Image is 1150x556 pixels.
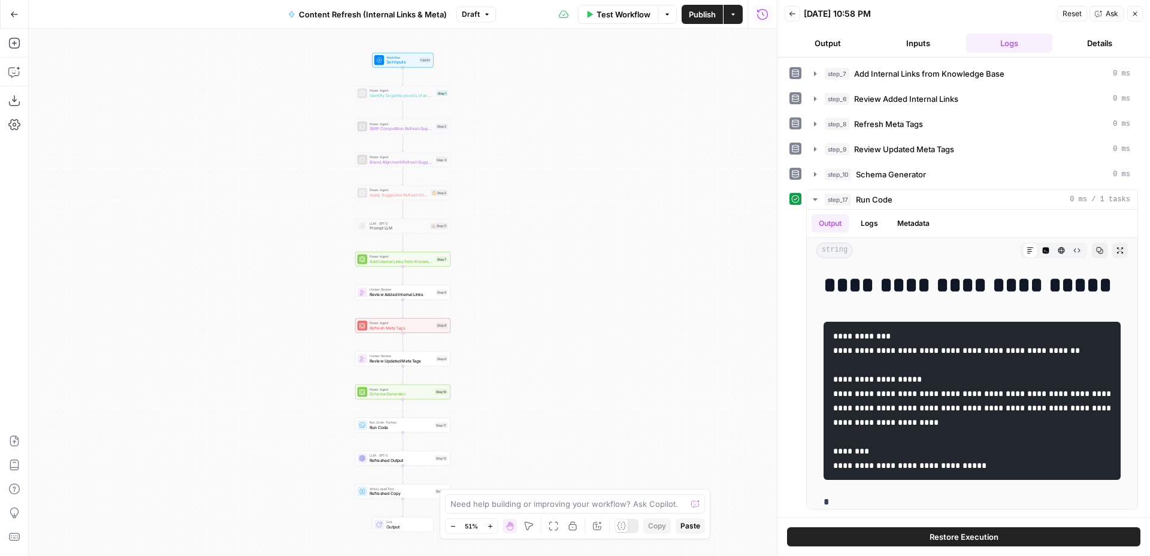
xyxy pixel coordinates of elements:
span: Copy [648,521,666,531]
span: Identify Target Keywords of an Article [370,92,434,98]
span: 0 ms [1113,169,1130,180]
div: Step 10 [435,389,448,395]
span: step_9 [825,143,849,155]
button: Logs [854,214,885,232]
button: Inputs [876,34,962,53]
g: Edge from step_17 to step_12 [402,433,404,451]
span: Review Added Internal Links [370,291,434,297]
span: Schema Generator [856,168,926,180]
g: Edge from step_2 to step_4 [402,134,404,152]
span: Prompt LLM [370,225,428,231]
span: Review Updated Meta Tags [370,358,434,364]
div: Write Liquid TextRefreshed CopyStep 13 [355,484,450,499]
span: Power Agent [370,321,434,325]
span: Run Code [370,424,432,430]
button: Output [785,34,871,53]
div: Step 12 [435,455,448,461]
g: Edge from step_8 to step_9 [402,333,404,351]
span: Paste [680,521,700,531]
span: Power Agent [370,88,434,93]
button: Restore Execution [787,527,1140,546]
span: Human Review [370,353,434,358]
span: Power Agent [370,155,433,159]
span: Refreshed Output [370,457,432,463]
g: Edge from step_12 to step_13 [402,466,404,484]
span: 0 ms / 1 tasks [1070,194,1130,205]
span: Draft [462,9,480,20]
g: Edge from step_10 to step_17 [402,399,404,417]
button: 0 ms [807,114,1137,134]
div: Inputs [419,58,431,63]
div: Step 9 [436,356,447,361]
span: Brand Alignment Refresh Suggestions [370,159,433,165]
button: 0 ms [807,165,1137,184]
span: Workflow [386,55,417,60]
div: LLM · GPT-5Prompt LLMStep 11 [355,219,450,234]
span: Reset [1063,8,1082,19]
g: Edge from step_4 to step_5 [402,167,404,185]
div: Human ReviewReview Updated Meta TagsStep 9 [355,351,450,366]
span: Power Agent [370,121,434,126]
button: Publish [682,5,723,24]
span: Add Internal Links from Knowledge Base [370,258,434,264]
span: step_17 [825,194,851,206]
span: End [386,519,428,524]
g: Edge from step_13 to end [402,499,404,517]
g: Edge from step_9 to step_10 [402,366,404,384]
span: Review Updated Meta Tags [854,143,954,155]
span: Refreshed Copy [370,491,432,497]
span: 0 ms [1113,68,1130,79]
span: Power Agent [370,254,434,259]
span: step_6 [825,93,849,105]
div: LLM · GPT-5Refreshed OutputStep 12 [355,451,450,466]
div: Step 7 [436,256,447,262]
div: Step 1 [437,90,447,96]
div: Human ReviewReview Added Internal LinksStep 6 [355,285,450,300]
button: 0 ms / 1 tasks [807,190,1137,209]
button: 0 ms [807,64,1137,83]
span: Refresh Meta Tags [854,118,923,130]
span: LLM · GPT-5 [370,453,432,458]
div: Step 11 [431,223,448,229]
span: Restore Execution [930,531,998,543]
span: 0 ms [1113,144,1130,155]
div: Power AgentAdd Internal Links from Knowledge BaseStep 7 [355,252,450,267]
div: 0 ms / 1 tasks [807,210,1137,509]
button: Ask [1090,6,1124,22]
span: Run Code · Python [370,420,432,425]
g: Edge from step_5 to step_11 [402,200,404,218]
div: Step 6 [436,289,447,295]
span: Add Internal Links from Knowledge Base [854,68,1004,80]
div: Step 17 [435,422,448,428]
button: Paste [676,518,705,534]
span: Human Review [370,287,434,292]
span: Test Workflow [597,8,650,20]
div: Step 5 [431,190,448,196]
span: Power Agent [370,188,428,192]
div: Power AgentRefresh Meta TagsStep 8 [355,318,450,333]
span: SERP Competition Refresh Suggestions [370,126,434,132]
g: Edge from step_6 to step_8 [402,300,404,318]
span: Run Code [856,194,892,206]
span: Schema Generator [370,391,432,397]
button: Output [812,214,849,232]
span: Apply Suggested Refresh Changes [370,192,428,198]
div: EndOutput [355,517,450,532]
button: Reset [1057,6,1087,22]
span: Power Agent [370,386,432,391]
div: Power AgentBrand Alignment Refresh SuggestionsStep 4 [355,152,450,167]
div: Run Code · PythonRun CodeStep 17 [355,418,450,433]
button: 0 ms [807,140,1137,159]
div: Step 2 [436,123,447,129]
span: Set Inputs [386,59,417,65]
span: Review Added Internal Links [854,93,958,105]
button: Logs [966,34,1052,53]
div: Power AgentIdentify Target Keywords of an ArticleStep 1 [355,86,450,101]
span: string [816,243,853,258]
div: Step 8 [436,323,447,328]
button: Details [1057,34,1143,53]
div: Step 4 [435,157,447,162]
g: Edge from step_7 to step_6 [402,267,404,285]
div: Power AgentSERP Competition Refresh SuggestionsStep 2 [355,119,450,134]
button: Copy [643,518,671,534]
